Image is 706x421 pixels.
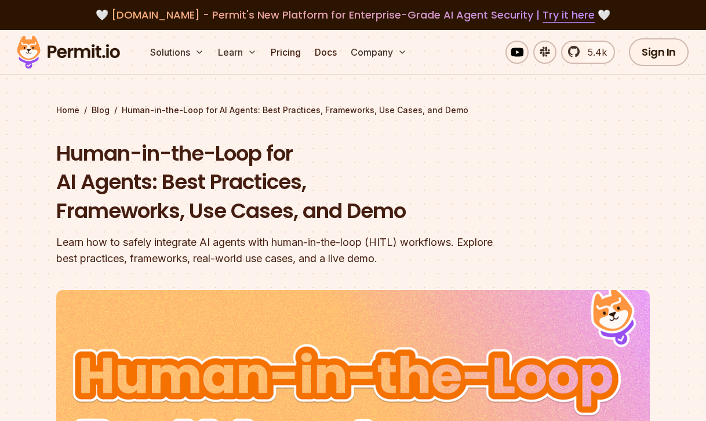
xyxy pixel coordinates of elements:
[56,104,650,116] div: / /
[56,234,501,267] div: Learn how to safely integrate AI agents with human-in-the-loop (HITL) workflows. Explore best pra...
[92,104,110,116] a: Blog
[543,8,595,23] a: Try it here
[56,139,501,226] h1: Human-in-the-Loop for AI Agents: Best Practices, Frameworks, Use Cases, and Demo
[145,41,209,64] button: Solutions
[12,32,125,72] img: Permit logo
[581,45,607,59] span: 5.4k
[213,41,261,64] button: Learn
[266,41,305,64] a: Pricing
[111,8,595,22] span: [DOMAIN_NAME] - Permit's New Platform for Enterprise-Grade AI Agent Security |
[346,41,412,64] button: Company
[561,41,615,64] a: 5.4k
[28,7,678,23] div: 🤍 🤍
[310,41,341,64] a: Docs
[629,38,689,66] a: Sign In
[56,104,79,116] a: Home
